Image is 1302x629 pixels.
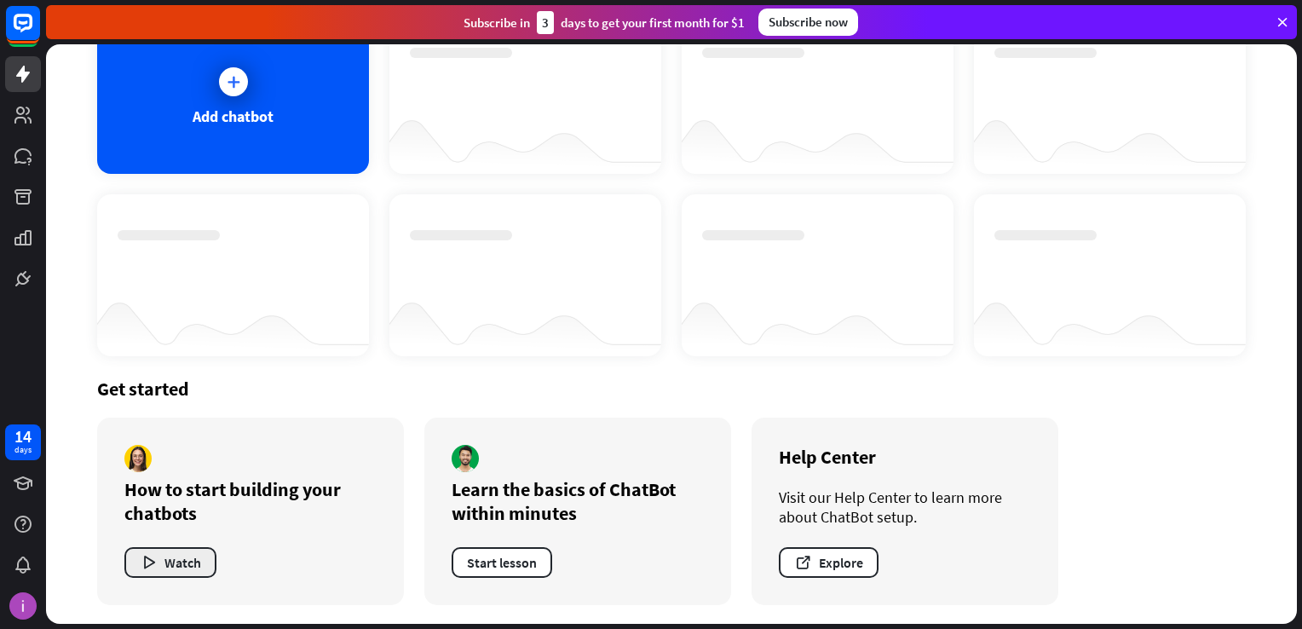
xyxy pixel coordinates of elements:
div: Subscribe in days to get your first month for $1 [464,11,745,34]
div: 14 [14,429,32,444]
button: Start lesson [452,547,552,578]
div: How to start building your chatbots [124,477,377,525]
div: Visit our Help Center to learn more about ChatBot setup. [779,488,1031,527]
div: 3 [537,11,554,34]
button: Watch [124,547,216,578]
a: 14 days [5,424,41,460]
img: author [124,445,152,472]
button: Open LiveChat chat widget [14,7,65,58]
div: Learn the basics of ChatBot within minutes [452,477,704,525]
div: Subscribe now [758,9,858,36]
div: Help Center [779,445,1031,469]
button: Explore [779,547,879,578]
img: author [452,445,479,472]
div: Add chatbot [193,107,274,126]
div: days [14,444,32,456]
div: Get started [97,377,1246,401]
